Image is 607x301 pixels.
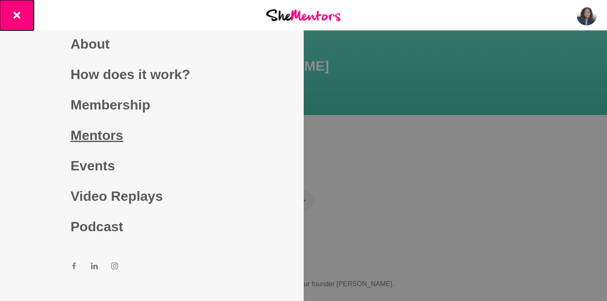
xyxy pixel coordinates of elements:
a: Membership [71,90,233,120]
a: Mentors [71,120,233,150]
img: She Mentors Logo [266,9,341,21]
a: Instagram [111,262,118,272]
a: About [71,29,233,59]
a: Events [71,150,233,181]
a: Video Replays [71,181,233,211]
a: How does it work? [71,59,233,90]
a: LinkedIn [91,262,98,272]
a: Podcast [71,211,233,242]
a: Facebook [71,262,77,272]
img: Louise Ferreira [577,5,597,25]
